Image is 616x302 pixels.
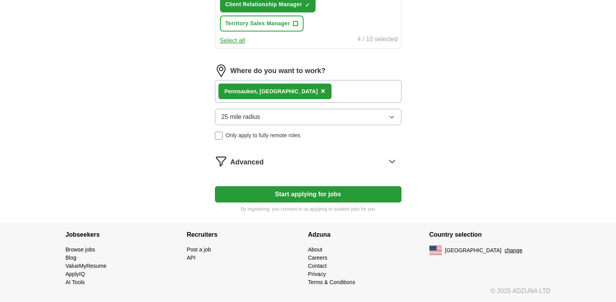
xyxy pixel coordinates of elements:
[429,224,551,246] h4: Country selection
[215,109,401,125] button: 25 mile radius
[308,246,323,253] a: About
[59,286,557,302] div: © 2025 ADZUNA LTD
[220,36,245,45] button: Select all
[226,131,300,140] span: Only apply to fully remote roles
[321,86,325,97] button: ×
[215,132,223,140] input: Only apply to fully remote roles
[230,157,264,168] span: Advanced
[66,246,95,253] a: Browse jobs
[230,66,326,76] label: Where do you want to work?
[308,263,327,269] a: Contact
[215,155,227,168] img: filter
[225,0,302,9] span: Client Relationship Manager
[215,65,227,77] img: location.png
[225,88,257,94] strong: Pennsauken
[357,35,398,45] div: 4 / 10 selected
[445,246,502,255] span: [GEOGRAPHIC_DATA]
[187,255,196,261] a: API
[308,271,326,277] a: Privacy
[215,206,401,213] p: By registering, you consent to us applying to suitable jobs for you
[321,87,325,95] span: ×
[187,246,211,253] a: Post a job
[504,246,522,255] button: change
[225,87,318,96] div: , [GEOGRAPHIC_DATA]
[305,2,310,8] span: ✓
[66,279,85,285] a: AI Tools
[215,186,401,202] button: Start applying for jobs
[220,16,304,31] button: Territory Sales Manager
[222,112,260,122] span: 25 mile radius
[66,263,107,269] a: ValueMyResume
[66,255,77,261] a: Blog
[66,271,85,277] a: ApplyIQ
[225,19,290,28] span: Territory Sales Manager
[308,279,355,285] a: Terms & Conditions
[429,246,442,255] img: US flag
[308,255,328,261] a: Careers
